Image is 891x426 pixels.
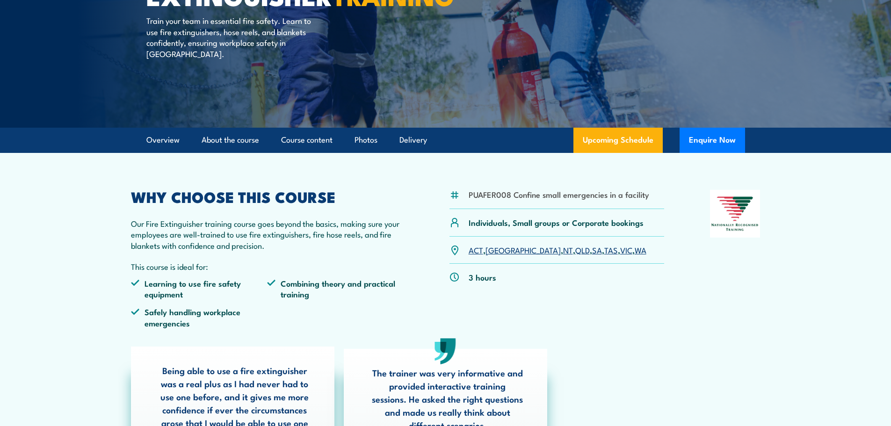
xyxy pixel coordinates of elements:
[131,278,268,300] li: Learning to use fire safety equipment
[146,15,317,59] p: Train your team in essential fire safety. Learn to use fire extinguishers, hose reels, and blanke...
[563,244,573,255] a: NT
[635,244,646,255] a: WA
[131,190,404,203] h2: WHY CHOOSE THIS COURSE
[680,128,745,153] button: Enquire Now
[146,128,180,152] a: Overview
[592,244,602,255] a: SA
[469,272,496,282] p: 3 hours
[485,244,561,255] a: [GEOGRAPHIC_DATA]
[267,278,404,300] li: Combining theory and practical training
[575,244,590,255] a: QLD
[469,217,644,228] p: Individuals, Small groups or Corporate bookings
[710,190,761,238] img: Nationally Recognised Training logo.
[281,128,333,152] a: Course content
[131,218,404,251] p: Our Fire Extinguisher training course goes beyond the basics, making sure your employees are well...
[620,244,632,255] a: VIC
[131,261,404,272] p: This course is ideal for:
[131,306,268,328] li: Safely handling workplace emergencies
[573,128,663,153] a: Upcoming Schedule
[469,245,646,255] p: , , , , , , ,
[202,128,259,152] a: About the course
[469,244,483,255] a: ACT
[469,189,649,200] li: PUAFER008 Confine small emergencies in a facility
[604,244,618,255] a: TAS
[399,128,427,152] a: Delivery
[355,128,377,152] a: Photos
